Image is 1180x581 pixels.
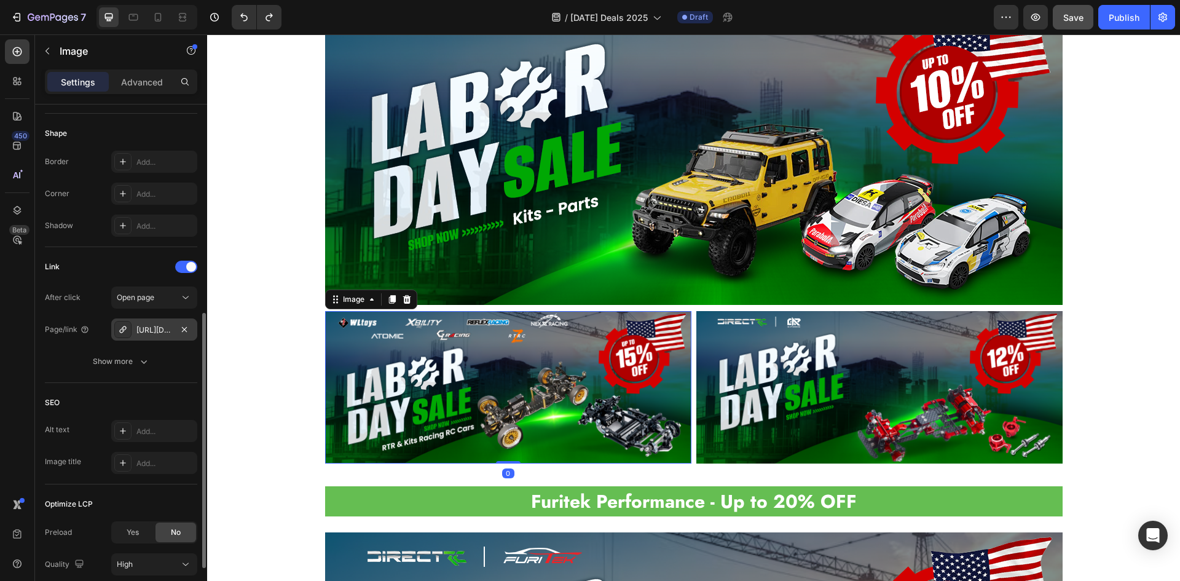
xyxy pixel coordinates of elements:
div: Alt text [45,424,69,435]
div: Undo/Redo [232,5,281,30]
div: Corner [45,188,69,199]
div: Preload [45,527,72,538]
button: 7 [5,5,92,30]
button: Publish [1098,5,1150,30]
span: High [117,559,133,569]
div: Page/link [45,324,90,335]
div: [URL][DOMAIN_NAME] [136,325,172,336]
span: Open page [117,293,154,302]
div: Beta [9,225,29,235]
span: / [565,11,568,24]
div: SEO [45,397,60,408]
span: Draft [690,12,708,23]
p: Advanced [121,76,163,89]
div: 0 [295,434,307,444]
div: Publish [1109,11,1139,24]
button: High [111,553,197,575]
button: Show more [45,350,197,373]
div: Optimize LCP [45,499,93,510]
button: Save [1053,5,1093,30]
div: Open Intercom Messenger [1138,521,1168,550]
iframe: Design area [207,34,1180,581]
img: gempages_506421066541827178-0094a47c-a159-4507-85d4-e5fba612c0f3.png [489,277,855,429]
div: 450 [12,131,29,141]
div: Shadow [45,220,73,231]
div: After click [45,292,81,303]
img: gempages_506421066541827178-b1e16de3-fcd6-4bd3-b518-4f11f0eddb2a.png [118,277,484,429]
div: Link [45,261,60,272]
div: Add... [136,189,194,200]
span: Yes [127,527,139,538]
p: Image [60,44,164,58]
div: Add... [136,157,194,168]
span: Save [1063,12,1084,23]
div: Image [133,259,160,271]
div: Show more [93,355,150,368]
span: [DATE] Deals 2025 [570,11,648,24]
div: Add... [136,458,194,469]
div: Shape [45,128,67,139]
span: No [171,527,181,538]
div: Border [45,156,69,167]
strong: Furitek Performance - Up to 20% OFF [324,454,650,480]
p: 7 [81,10,86,25]
button: Open page [111,287,197,309]
div: Image title [45,456,81,467]
p: Settings [61,76,95,89]
div: Add... [136,426,194,437]
div: Quality [45,556,87,573]
div: Add... [136,221,194,232]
